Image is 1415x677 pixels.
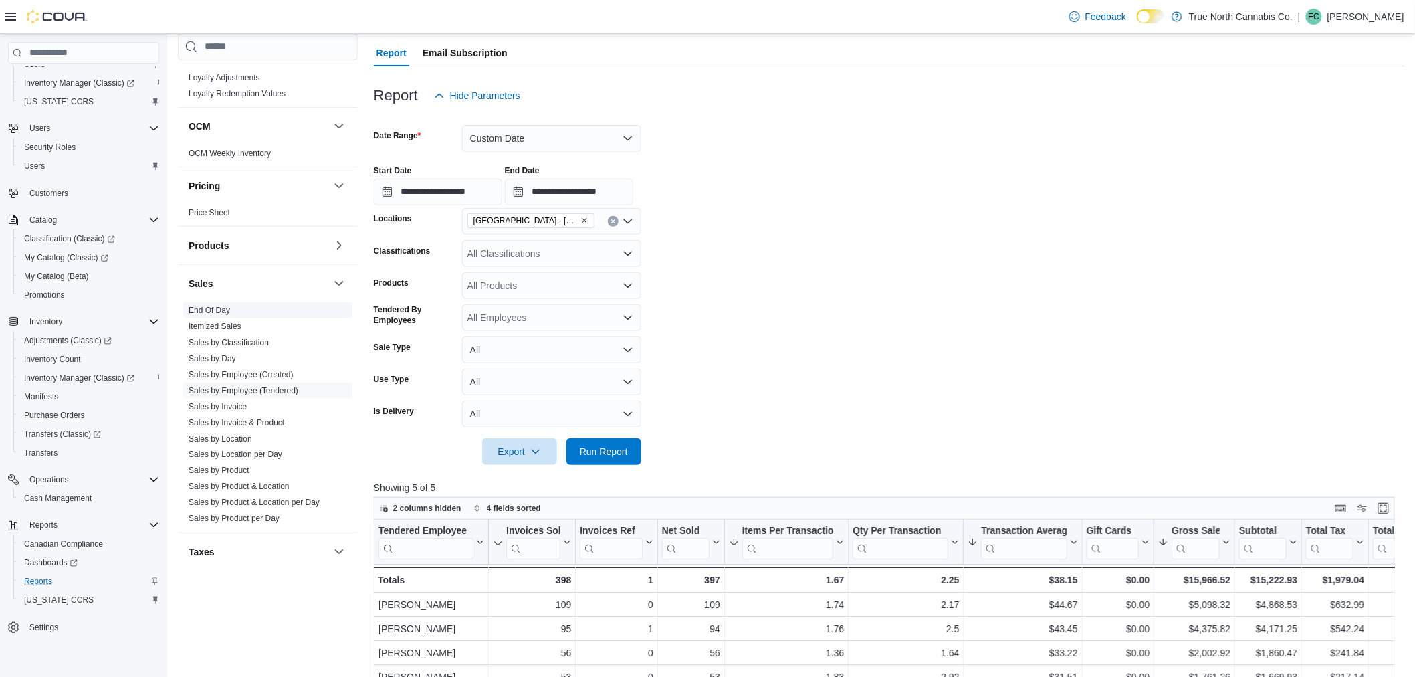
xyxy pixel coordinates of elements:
span: Dark Mode [1137,23,1137,24]
label: Start Date [374,165,412,176]
a: My Catalog (Classic) [13,248,165,267]
span: Sales by Employee (Tendered) [189,385,298,396]
a: Sales by Employee (Created) [189,370,294,379]
div: Net Sold [661,524,709,559]
div: Loyalty [178,70,358,107]
label: Products [374,278,409,288]
a: Sales by Location per Day [189,450,282,460]
button: Reports [13,572,165,591]
button: Security Roles [13,138,165,157]
div: $5,098.32 [1158,597,1230,613]
div: $1,860.47 [1239,645,1297,661]
span: Inventory Manager (Classic) [19,75,159,91]
div: Gift Card Sales [1086,524,1139,559]
span: Users [24,161,45,171]
button: Keyboard shortcuts [1333,500,1349,516]
button: Open list of options [623,280,633,291]
button: Catalog [24,212,62,228]
p: True North Cannabis Co. [1189,9,1293,25]
span: [GEOGRAPHIC_DATA] - [STREET_ADDRESS] [473,214,578,227]
div: Sales [178,302,358,533]
span: Security Roles [19,139,159,155]
span: My Catalog (Beta) [24,271,89,282]
div: [PERSON_NAME] [378,645,484,661]
div: Emily Cain [1306,9,1322,25]
div: Totals [378,572,484,588]
span: Canadian Compliance [24,539,103,549]
span: Adjustments (Classic) [19,332,159,349]
div: Items Per Transaction [742,524,833,559]
button: Inventory [3,312,165,331]
button: Users [24,120,56,136]
button: Clear input [608,216,619,227]
div: OCM [178,145,358,167]
span: Manifests [24,391,58,402]
span: Sales by Employee (Created) [189,369,294,380]
a: Loyalty Redemption Values [189,89,286,98]
span: OCM Weekly Inventory [189,148,271,159]
div: Qty Per Transaction [853,524,948,537]
a: Security Roles [19,139,81,155]
div: $632.99 [1306,597,1364,613]
button: Custom Date [462,125,641,152]
a: Itemized Sales [189,322,241,331]
button: Transaction Average [968,524,1077,559]
span: Export [490,438,549,465]
a: Sales by Product & Location [189,482,290,492]
button: Pricing [189,179,328,193]
span: Loyalty Adjustments [189,72,260,83]
button: My Catalog (Beta) [13,267,165,286]
label: End Date [505,165,540,176]
button: Users [13,157,165,175]
span: Hide Parameters [450,89,520,102]
span: Promotions [19,287,159,303]
h3: OCM [189,120,211,133]
button: Promotions [13,286,165,304]
a: Sales by Product & Location per Day [189,498,320,508]
a: Classification (Classic) [19,231,120,247]
span: Canadian Compliance [19,536,159,552]
h3: Products [189,239,229,252]
a: Inventory Manager (Classic) [13,74,165,92]
label: Use Type [374,374,409,385]
button: Inventory Count [13,350,165,369]
a: Sales by Product per Day [189,514,280,524]
button: Operations [3,470,165,489]
h3: Taxes [189,545,215,559]
span: Dashboards [19,555,159,571]
button: Purchase Orders [13,406,165,425]
span: Huntsville - 30 Main St E [467,213,594,228]
span: Reports [19,573,159,589]
a: Sales by Invoice [189,402,247,411]
div: [PERSON_NAME] [378,597,484,613]
span: [US_STATE] CCRS [24,595,94,605]
div: 109 [662,597,720,613]
div: $0.00 [1086,645,1150,661]
button: Net Sold [661,524,720,559]
a: Inventory Manager (Classic) [19,75,140,91]
button: Sales [331,276,347,292]
button: All [462,401,641,427]
button: Gross Sales [1158,524,1230,559]
button: Subtotal [1239,524,1297,559]
div: 0 [580,597,653,613]
span: Sales by Invoice [189,401,247,412]
span: 2 columns hidden [393,503,461,514]
button: Taxes [331,544,347,560]
div: Total Tax [1306,524,1353,537]
span: Report [376,39,407,66]
button: Catalog [3,211,165,229]
div: 1.74 [729,597,845,613]
span: 4 fields sorted [487,503,541,514]
label: Date Range [374,130,421,141]
a: Purchase Orders [19,407,90,423]
a: Inventory Manager (Classic) [19,370,140,386]
div: 1 [580,572,653,588]
a: Sales by Classification [189,338,269,347]
span: My Catalog (Beta) [19,268,159,284]
button: [US_STATE] CCRS [13,92,165,111]
a: Transfers [19,445,63,461]
span: Sales by Product & Location [189,482,290,492]
button: Settings [3,617,165,637]
div: 1.36 [729,645,845,661]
